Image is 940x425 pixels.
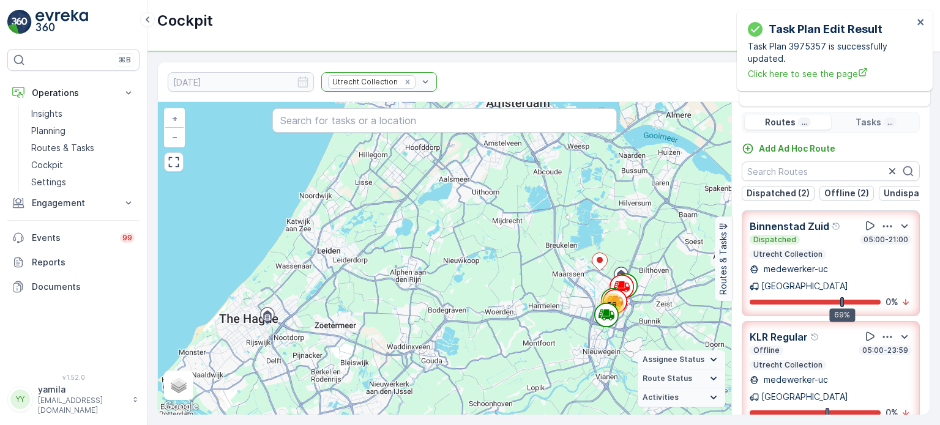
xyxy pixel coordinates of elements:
[31,176,66,188] p: Settings
[643,393,679,402] span: Activities
[600,293,624,317] div: 58
[748,40,913,65] p: Task Plan 3975357 is successfully updated.
[856,116,881,128] p: Tasks
[761,263,828,275] p: medewerker-uc
[748,67,913,80] a: Click here to see the page
[31,142,94,154] p: Routes & Tasks
[742,142,835,155] a: Add Ad Hoc Route
[165,372,192,399] a: Layers
[886,296,898,308] p: 0 %
[829,308,855,322] div: 69%
[165,128,184,146] a: Zoom Out
[26,174,140,191] a: Settings
[643,355,704,364] span: Assignee Status
[742,161,920,181] input: Search Routes
[810,332,820,342] div: Help Tooltip Icon
[917,17,925,29] button: close
[7,81,140,105] button: Operations
[7,226,140,250] a: Events99
[752,235,797,245] p: Dispatched
[31,108,62,120] p: Insights
[861,346,909,355] p: 05:00-23:59
[769,21,882,38] p: Task Plan Edit Result
[752,346,781,355] p: Offline
[759,142,835,155] p: Add Ad Hoc Route
[7,275,140,299] a: Documents
[168,72,314,92] input: dd/mm/yyyy
[172,113,177,124] span: +
[26,122,140,139] a: Planning
[172,131,178,142] span: −
[761,374,828,386] p: medewerker-uc
[752,249,824,259] p: Utrecht Collection
[638,388,725,407] summary: Activities
[31,159,63,171] p: Cockpit
[32,232,113,244] p: Events
[32,281,135,293] p: Documents
[161,399,201,415] a: Open this area in Google Maps (opens a new window)
[31,125,65,137] p: Planning
[32,87,115,99] p: Operations
[819,186,874,201] button: Offline (2)
[824,187,869,199] p: Offline (2)
[717,232,729,295] p: Routes & Tasks
[832,221,841,231] div: Help Tooltip Icon
[165,109,184,128] a: Zoom In
[886,117,894,127] p: ...
[750,219,829,234] p: Binnenstad Zuid
[32,197,115,209] p: Engagement
[761,391,848,403] p: [GEOGRAPHIC_DATA]
[272,108,616,133] input: Search for tasks or a location
[7,10,32,34] img: logo
[608,300,617,309] span: 58
[800,117,808,127] p: ...
[35,10,88,34] img: logo_light-DOdMpM7g.png
[122,233,132,243] p: 99
[7,383,140,415] button: YYyamila[EMAIL_ADDRESS][DOMAIN_NAME]
[38,383,126,396] p: yamila
[752,360,824,370] p: Utrecht Collection
[761,280,848,292] p: [GEOGRAPHIC_DATA]
[750,330,808,344] p: KLR Regular
[765,116,796,128] p: Routes
[161,399,201,415] img: Google
[638,350,725,369] summary: Assignee Status
[38,396,126,415] p: [EMAIL_ADDRESS][DOMAIN_NAME]
[32,256,135,268] p: Reports
[26,105,140,122] a: Insights
[886,407,898,419] p: 0 %
[643,374,692,383] span: Route Status
[119,55,131,65] p: ⌘B
[7,191,140,215] button: Engagement
[638,369,725,388] summary: Route Status
[742,186,815,201] button: Dispatched (2)
[862,235,909,245] p: 05:00-21:00
[747,187,810,199] p: Dispatched (2)
[157,11,213,31] p: Cockpit
[26,157,140,174] a: Cockpit
[7,374,140,381] span: v 1.52.0
[10,390,30,409] div: YY
[26,139,140,157] a: Routes & Tasks
[7,250,140,275] a: Reports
